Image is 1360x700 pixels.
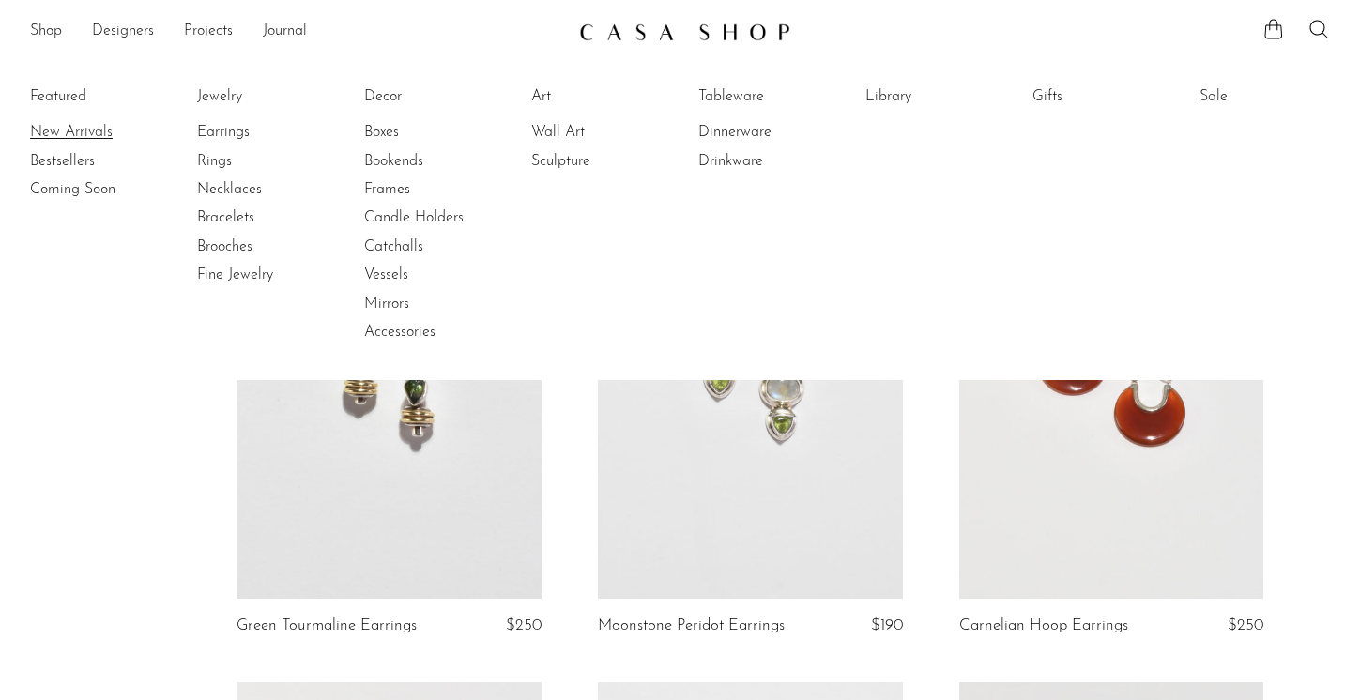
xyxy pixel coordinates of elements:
[197,83,338,290] ul: Jewelry
[30,179,171,200] a: Coming Soon
[1032,86,1173,107] a: Gifts
[364,179,505,200] a: Frames
[197,86,338,107] a: Jewelry
[364,322,505,342] a: Accessories
[698,83,839,175] ul: Tableware
[531,122,672,143] a: Wall Art
[30,151,171,172] a: Bestsellers
[698,151,839,172] a: Drinkware
[865,83,1006,118] ul: Library
[1200,83,1340,118] ul: Sale
[30,16,564,48] ul: NEW HEADER MENU
[30,118,171,204] ul: Featured
[30,20,62,44] a: Shop
[364,265,505,285] a: Vessels
[197,207,338,228] a: Bracelets
[871,617,903,633] span: $190
[959,617,1128,634] a: Carnelian Hoop Earrings
[1200,86,1340,107] a: Sale
[364,83,505,347] ul: Decor
[197,151,338,172] a: Rings
[506,617,542,633] span: $250
[263,20,307,44] a: Journal
[364,122,505,143] a: Boxes
[197,179,338,200] a: Necklaces
[30,122,171,143] a: New Arrivals
[30,16,564,48] nav: Desktop navigation
[598,617,785,634] a: Moonstone Peridot Earrings
[364,236,505,257] a: Catchalls
[364,151,505,172] a: Bookends
[364,207,505,228] a: Candle Holders
[531,83,672,175] ul: Art
[364,294,505,314] a: Mirrors
[698,122,839,143] a: Dinnerware
[364,86,505,107] a: Decor
[698,86,839,107] a: Tableware
[865,86,1006,107] a: Library
[184,20,233,44] a: Projects
[197,122,338,143] a: Earrings
[197,265,338,285] a: Fine Jewelry
[197,236,338,257] a: Brooches
[531,86,672,107] a: Art
[531,151,672,172] a: Sculpture
[237,617,417,634] a: Green Tourmaline Earrings
[92,20,154,44] a: Designers
[1032,83,1173,118] ul: Gifts
[1228,617,1263,633] span: $250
